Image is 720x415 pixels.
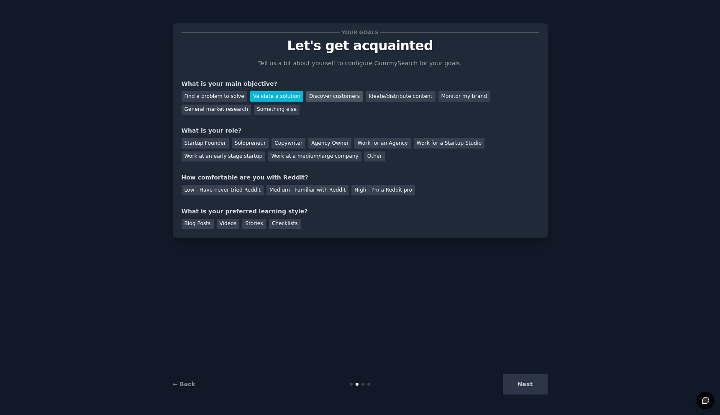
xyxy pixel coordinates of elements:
div: Checklists [269,219,301,229]
div: Monitor my brand [438,91,490,102]
div: Videos [217,219,240,229]
div: Solopreneur [232,138,269,149]
div: Ideate/distribute content [366,91,435,102]
div: Stories [242,219,266,229]
div: Something else [254,105,300,115]
div: Validate a solution [250,91,303,102]
div: Low - Have never tried Reddit [182,185,264,195]
div: What is your main objective? [182,79,539,88]
div: Other [364,151,385,162]
div: Discover customers [306,91,363,102]
p: Tell us a bit about yourself to configure GummySearch for your goals. [255,59,466,68]
div: What is your role? [182,126,539,135]
div: What is your preferred learning style? [182,207,539,216]
div: Medium - Familiar with Reddit [266,185,348,195]
div: Work at an early stage startup [182,151,266,162]
div: Blog Posts [182,219,214,229]
div: High - I'm a Reddit pro [351,185,415,195]
a: ← Back [173,381,195,387]
div: How comfortable are you with Reddit? [182,173,539,182]
div: Startup Founder [182,138,229,149]
div: Copywriter [272,138,305,149]
div: Work for a Startup Studio [414,138,484,149]
span: Your goals [340,28,380,37]
p: Let's get acquainted [182,38,539,53]
div: Work at a medium/large company [268,151,361,162]
div: Find a problem to solve [182,91,247,102]
div: Agency Owner [308,138,351,149]
div: General market research [182,105,251,115]
div: Work for an Agency [354,138,410,149]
